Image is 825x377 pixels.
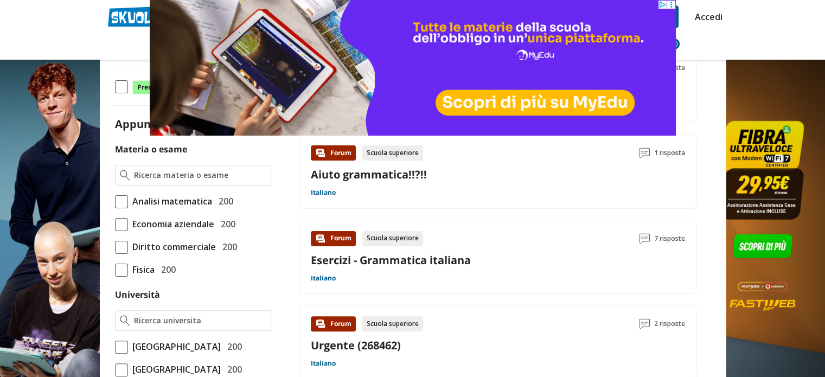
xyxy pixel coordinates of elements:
[128,362,221,376] span: [GEOGRAPHIC_DATA]
[128,340,221,354] span: [GEOGRAPHIC_DATA]
[311,167,427,182] a: Aiuto grammatica!!?!!
[654,145,685,161] span: 1 risposta
[639,233,650,244] img: Commenti lettura
[362,316,423,331] div: Scuola superiore
[134,170,266,181] input: Ricerca materia o esame
[128,240,216,254] span: Diritto commerciale
[115,289,160,301] label: Università
[311,145,356,161] div: Forum
[311,188,336,197] a: Italiano
[654,316,685,331] span: 2 risposte
[311,253,471,267] a: Esercizi - Grammatica italiana
[315,233,326,244] img: Forum contenuto
[216,217,235,231] span: 200
[120,315,130,326] img: Ricerca universita
[120,170,130,181] img: Ricerca materia o esame
[362,145,423,161] div: Scuola superiore
[115,117,177,131] label: Appunti
[639,148,650,158] img: Commenti lettura
[311,338,401,353] a: Urgente (268462)
[223,340,242,354] span: 200
[362,231,423,246] div: Scuola superiore
[315,318,326,329] img: Forum contenuto
[639,318,650,329] img: Commenti lettura
[695,5,718,28] a: Accedi
[315,148,326,158] img: Forum contenuto
[223,362,242,376] span: 200
[214,194,233,208] span: 200
[311,359,336,368] a: Italiano
[128,263,155,277] span: Fisica
[115,143,187,155] label: Materia o esame
[311,231,356,246] div: Forum
[311,274,336,283] a: Italiano
[132,80,172,94] span: Premium
[654,231,685,246] span: 7 risposte
[128,194,212,208] span: Analisi matematica
[218,240,237,254] span: 200
[134,315,266,326] input: Ricerca universita
[128,217,214,231] span: Economia aziendale
[157,263,176,277] span: 200
[311,316,356,331] div: Forum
